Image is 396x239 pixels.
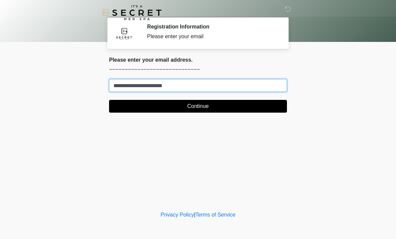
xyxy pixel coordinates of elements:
img: It's A Secret Med Spa Logo [102,5,161,20]
a: Terms of Service [195,212,235,218]
div: Please enter your email [147,33,277,41]
button: Continue [109,100,287,113]
h2: Please enter your email address. [109,57,287,63]
p: ~~~~~~~~~~~~~~~~~~~~~~~~~~~~~ [109,66,287,74]
a: Privacy Policy [161,212,194,218]
h2: Registration Information [147,23,277,30]
img: Agent Avatar [114,23,134,44]
a: | [194,212,195,218]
